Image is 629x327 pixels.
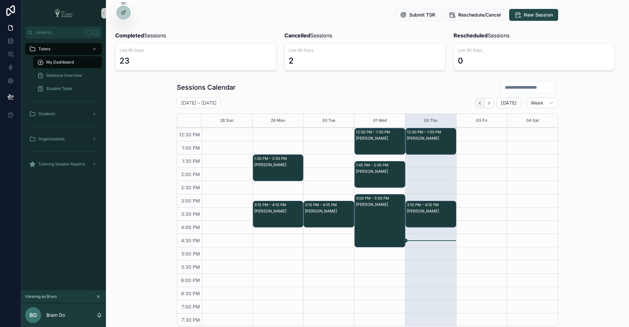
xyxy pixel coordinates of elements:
[407,209,456,214] div: [PERSON_NAME]
[38,111,55,117] span: Students
[46,60,74,65] span: My Dashboard
[526,98,558,108] button: Week
[179,291,202,296] span: 6:30 PM
[21,38,106,179] div: scrollable content
[394,9,441,21] button: Submit TSR
[35,30,83,35] span: Jump to...
[25,108,102,120] a: Students
[424,114,437,127] button: 02 Thu
[179,277,202,283] span: 6:00 PM
[179,211,202,217] span: 3:30 PM
[180,264,202,270] span: 5:30 PM
[180,158,202,164] span: 1:30 PM
[407,202,440,208] div: 3:15 PM – 4:15 PM
[355,128,405,154] div: 12:30 PM – 1:30 PM[PERSON_NAME]
[304,201,354,227] div: 3:15 PM – 4:15 PM[PERSON_NAME]
[356,195,391,202] div: 3:00 PM – 5:00 PM
[526,114,539,127] button: 04 Sat
[180,304,202,309] span: 7:00 PM
[38,136,65,142] span: Organizations
[289,56,294,66] div: 2
[52,8,75,19] img: App logo
[407,136,456,141] div: [PERSON_NAME]
[179,171,202,177] span: 2:00 PM
[220,114,233,127] button: 28 Sun
[25,294,57,299] span: Viewing as Bram
[33,56,102,68] a: My Dashboard
[25,43,102,55] a: Tutors
[46,312,65,318] p: Bram Do
[289,48,441,53] span: Last 90 Days
[120,56,129,66] div: 23
[476,114,487,127] button: 03 Fri
[531,100,543,106] span: Week
[406,201,456,227] div: 3:15 PM – 4:15 PM[PERSON_NAME]
[524,12,553,18] span: New Session
[305,209,354,214] div: [PERSON_NAME]
[177,132,202,137] span: 12:30 PM
[253,155,303,181] div: 1:30 PM – 2:30 PM[PERSON_NAME]
[254,155,288,162] div: 1:30 PM – 2:30 PM
[355,162,405,187] div: 1:45 PM – 2:45 PM[PERSON_NAME]
[25,133,102,145] a: Organizations
[356,169,405,174] div: [PERSON_NAME]
[497,98,521,108] button: [DATE]
[253,201,303,227] div: 3:15 PM – 4:15 PM[PERSON_NAME]
[254,162,303,167] div: [PERSON_NAME]
[25,26,102,38] button: Jump to...K
[284,32,310,39] strong: Cancelled
[454,31,509,39] span: Sessions
[38,162,85,167] span: Tutoring Session Reports
[322,114,335,127] button: 30 Tue
[29,311,37,319] span: BD
[46,73,82,78] span: Sessions Overview
[406,128,456,154] div: 12:30 PM – 1:30 PM[PERSON_NAME]
[356,202,405,207] div: [PERSON_NAME]
[120,48,272,53] span: Last 90 Days
[509,9,558,21] button: New Session
[25,158,102,170] a: Tutoring Session Reports
[271,114,285,127] button: 29 Mon
[179,185,202,190] span: 2:30 PM
[177,83,236,92] h1: Sessions Calendar
[46,86,72,91] span: Student Table
[407,129,443,135] div: 12:30 PM – 1:30 PM
[485,98,494,108] button: Next
[181,100,217,106] h2: [DATE] – [DATE]
[33,83,102,95] a: Student Table
[38,46,50,52] span: Tutors
[254,202,288,208] div: 3:15 PM – 4:15 PM
[355,195,405,247] div: 3:00 PM – 5:00 PM[PERSON_NAME]
[179,224,202,230] span: 4:00 PM
[180,317,202,323] span: 7:30 PM
[180,251,202,257] span: 5:00 PM
[458,48,610,53] span: Last 90 Days
[356,136,405,141] div: [PERSON_NAME]
[458,12,501,18] span: Reschedule/Cancel
[454,32,488,39] strong: Rescheduled
[115,32,144,39] strong: Completed
[180,145,202,151] span: 1:00 PM
[93,30,99,35] span: K
[443,9,507,21] button: Reschedule/Cancel
[409,12,435,18] span: Submit TSR
[179,238,202,243] span: 4:30 PM
[179,198,202,204] span: 3:00 PM
[305,202,338,208] div: 3:15 PM – 4:15 PM
[501,100,516,106] span: [DATE]
[33,70,102,81] a: Sessions Overview
[284,31,332,39] span: Sessions
[356,129,392,135] div: 12:30 PM – 1:30 PM
[115,31,166,39] span: Sessions
[458,56,463,66] div: 0
[475,98,485,108] button: Back
[356,162,390,168] div: 1:45 PM – 2:45 PM
[373,114,387,127] button: 01 Wed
